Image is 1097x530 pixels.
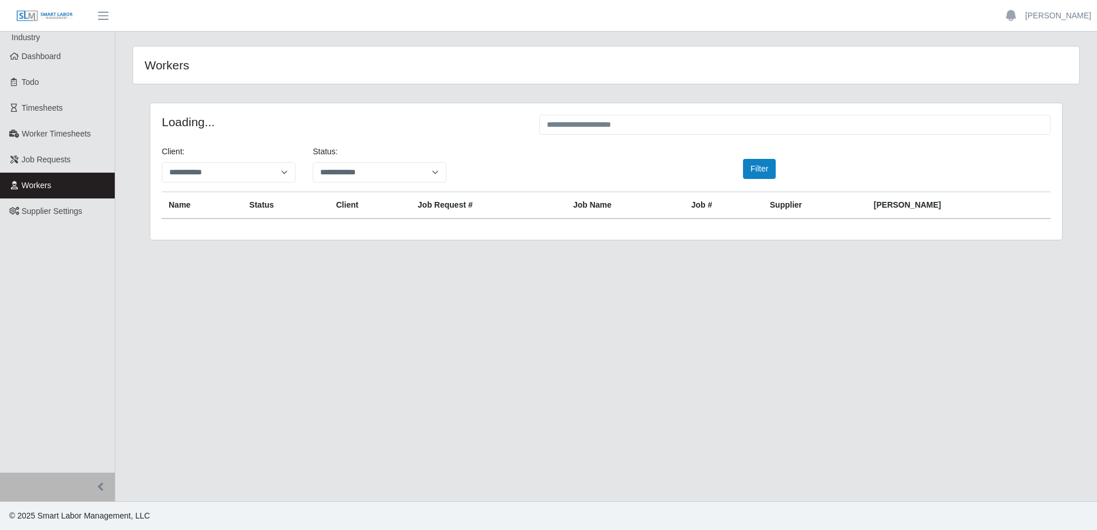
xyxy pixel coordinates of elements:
span: Supplier Settings [22,206,83,216]
h4: Loading... [162,115,522,129]
button: Filter [743,159,776,179]
span: Todo [22,77,39,87]
span: Job Requests [22,155,71,164]
h4: Workers [145,58,519,72]
label: Client: [162,146,185,158]
span: Dashboard [22,52,61,61]
th: Job # [684,192,763,219]
span: Workers [22,181,52,190]
th: Status [243,192,329,219]
span: © 2025 Smart Labor Management, LLC [9,511,150,520]
span: Timesheets [22,103,63,112]
th: Job Request # [411,192,566,219]
th: [PERSON_NAME] [867,192,1051,219]
img: SLM Logo [16,10,73,22]
th: Name [162,192,243,219]
th: Supplier [763,192,867,219]
label: Status: [313,146,338,158]
span: Industry [11,33,40,42]
th: Client [329,192,411,219]
th: Job Name [566,192,684,219]
a: [PERSON_NAME] [1025,10,1091,22]
span: Worker Timesheets [22,129,91,138]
